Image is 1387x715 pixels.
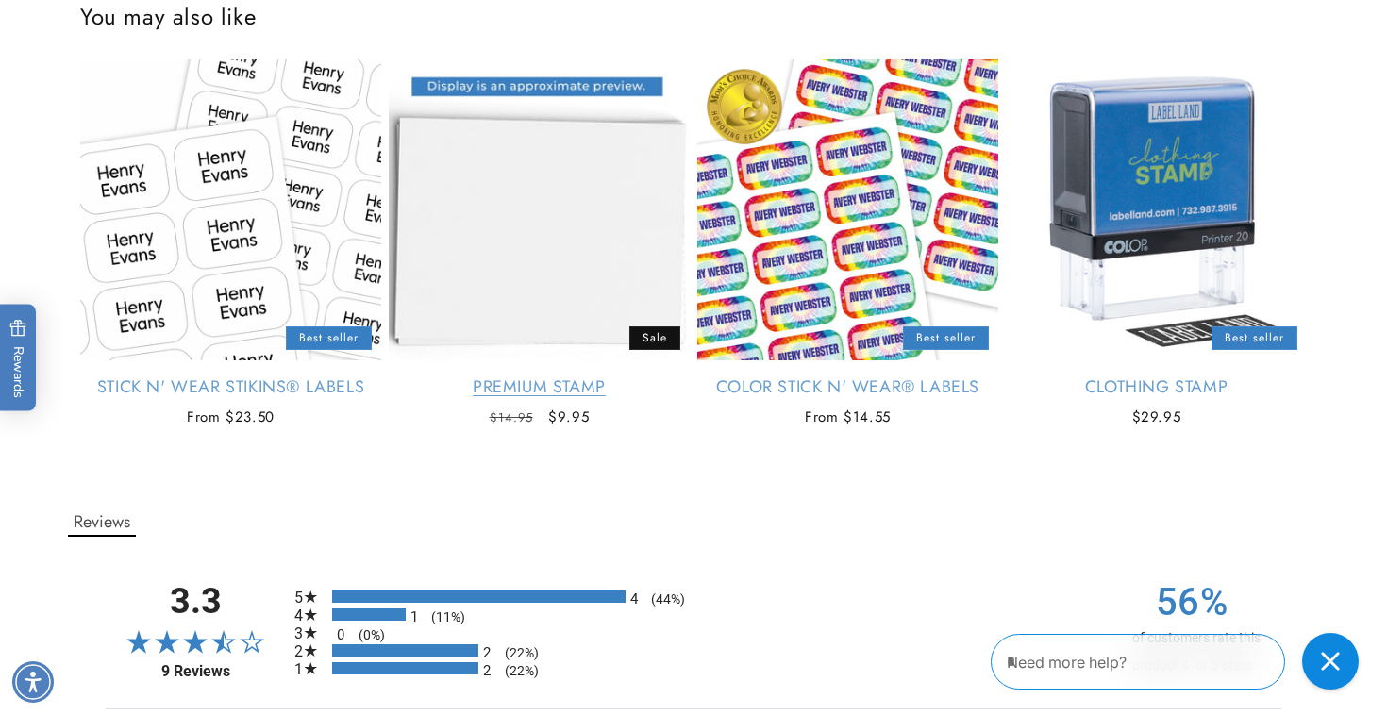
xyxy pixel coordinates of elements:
[422,609,465,624] span: (11%)
[106,662,285,680] a: 9 Reviews - open in a new tab
[483,644,491,661] span: 2
[80,2,1307,31] h2: You may also like
[80,376,381,398] a: Stick N' Wear Stikins® Labels
[1102,580,1281,624] span: 56%
[495,645,539,660] span: (22%)
[483,662,491,679] span: 2
[337,626,344,643] span: 0
[294,624,319,642] span: 3
[294,590,1093,603] li: 4 5-star reviews, 44% of total reviews
[349,627,385,642] span: (0%)
[12,661,54,703] div: Accessibility Menu
[697,376,998,398] a: Color Stick N' Wear® Labels
[630,590,638,607] span: 4
[389,376,690,398] a: Premium Stamp
[294,607,319,624] span: 4
[294,642,319,660] span: 2
[294,626,1093,639] li: 0 3-star reviews, 0% of total reviews
[294,608,1093,621] li: 1 4-star reviews, 11% of total reviews
[9,320,27,398] span: Rewards
[294,662,1093,674] li: 2 1-star reviews, 22% of total reviews
[991,626,1368,696] iframe: Gorgias Floating Chat
[642,591,685,607] span: (44%)
[294,589,319,607] span: 5
[294,660,319,678] span: 1
[106,630,285,653] span: 3.3-star overall rating
[106,584,285,619] span: 3.3
[495,663,539,678] span: (22%)
[68,508,136,537] button: Reviews
[410,608,418,625] span: 1
[294,644,1093,657] li: 2 2-star reviews, 22% of total reviews
[1006,376,1307,398] a: Clothing Stamp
